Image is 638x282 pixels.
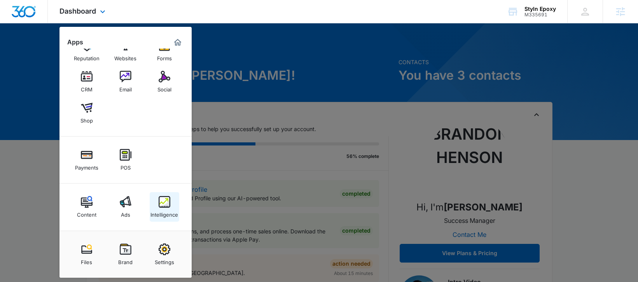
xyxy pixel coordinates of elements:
img: website_grey.svg [12,20,19,26]
a: Files [72,240,101,269]
a: Brand [111,240,140,269]
div: Domain Overview [30,46,70,51]
div: Websites [114,51,136,61]
img: logo_orange.svg [12,12,19,19]
div: Files [81,255,92,265]
div: Social [157,82,171,93]
a: POS [111,145,140,175]
div: Forms [157,51,172,61]
a: Settings [150,240,179,269]
a: Social [150,67,179,96]
img: tab_domain_overview_orange.svg [21,45,27,51]
a: Intelligence [150,192,179,222]
a: CRM [72,67,101,96]
div: Settings [155,255,174,265]
div: account name [524,6,556,12]
div: Intelligence [150,208,178,218]
div: Domain: [DOMAIN_NAME] [20,20,86,26]
h2: Apps [67,39,83,46]
div: Keywords by Traffic [86,46,131,51]
span: Dashboard [59,7,96,15]
div: Ads [121,208,130,218]
a: Ads [111,192,140,222]
div: POS [121,161,131,171]
a: Email [111,67,140,96]
a: Marketing 360® Dashboard [171,36,184,49]
div: Email [119,82,132,93]
div: Shop [80,114,93,124]
div: CRM [81,82,93,93]
div: Payments [75,161,98,171]
div: Reputation [74,51,100,61]
a: Forms [150,36,179,65]
a: Reputation [72,36,101,65]
a: Content [72,192,101,222]
div: Content [77,208,96,218]
a: Payments [72,145,101,175]
div: account id [524,12,556,18]
a: Websites [111,36,140,65]
a: Shop [72,98,101,128]
img: tab_keywords_by_traffic_grey.svg [77,45,84,51]
div: v 4.0.25 [22,12,38,19]
div: Brand [118,255,133,265]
